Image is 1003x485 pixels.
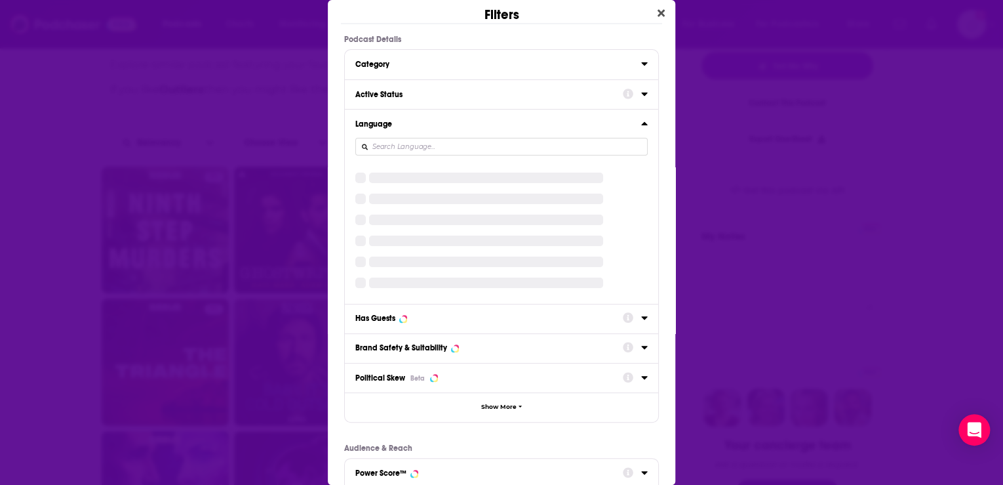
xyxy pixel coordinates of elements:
[355,90,614,99] div: Active Status
[355,373,405,383] span: Political Skew
[344,444,659,453] p: Audience & Reach
[355,138,648,156] input: Search Language...
[355,464,623,480] button: Power Score™
[410,374,425,383] div: Beta
[652,5,670,22] button: Close
[355,310,623,326] button: Has Guests
[355,115,641,131] button: Language
[355,55,641,72] button: Category
[355,369,623,387] button: Political SkewBeta
[355,339,623,356] button: Brand Safety & Suitability
[958,414,990,446] div: Open Intercom Messenger
[481,404,517,411] span: Show More
[355,469,406,478] div: Power Score™
[355,85,623,102] button: Active Status
[344,35,659,44] p: Podcast Details
[355,343,447,352] div: Brand Safety & Suitability
[355,119,633,129] div: Language
[355,314,395,323] div: Has Guests
[345,392,658,422] button: Show More
[355,60,633,69] div: Category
